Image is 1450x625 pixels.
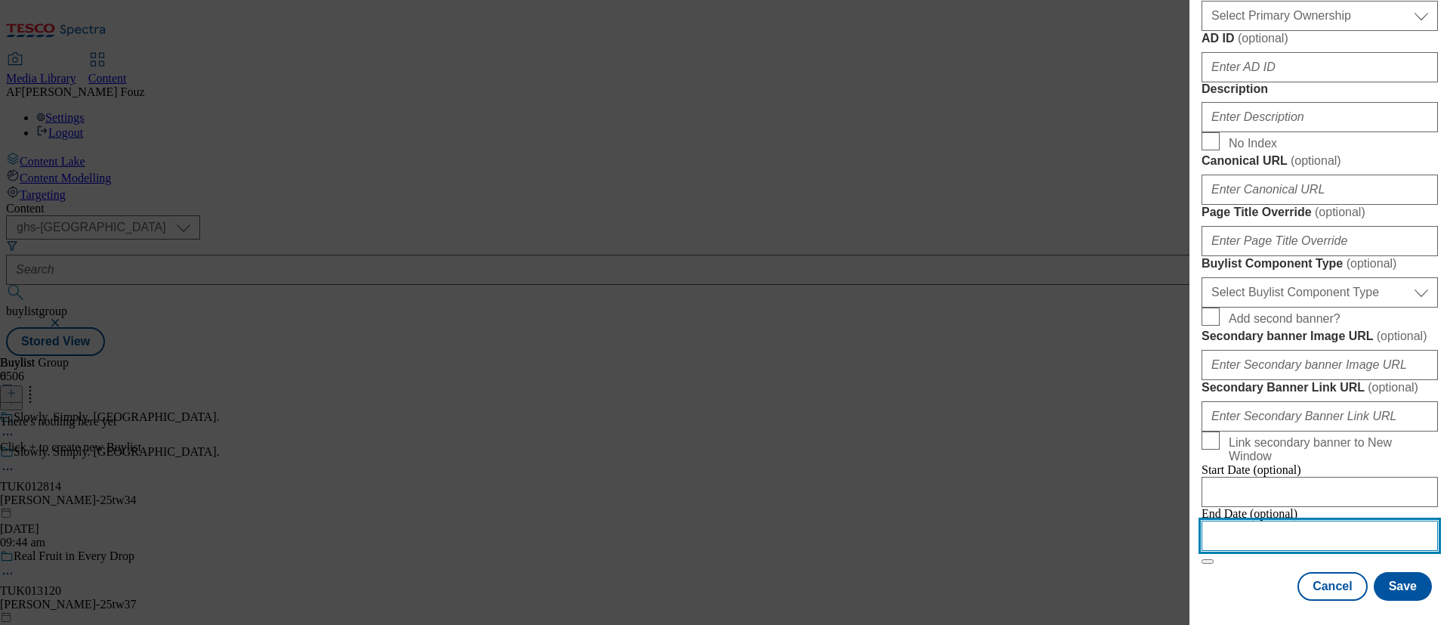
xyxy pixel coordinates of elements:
[1202,463,1301,476] span: Start Date (optional)
[1202,507,1297,520] span: End Date (optional)
[1202,205,1438,220] label: Page Title Override
[1202,329,1438,344] label: Secondary banner Image URL
[1202,175,1438,205] input: Enter Canonical URL
[1374,572,1432,601] button: Save
[1347,257,1397,270] span: ( optional )
[1315,206,1365,218] span: ( optional )
[1202,226,1438,256] input: Enter Page Title Override
[1238,32,1288,45] span: ( optional )
[1202,82,1438,96] label: Description
[1297,572,1367,601] button: Cancel
[1202,52,1438,82] input: Enter AD ID
[1202,31,1438,46] label: AD ID
[1202,350,1438,380] input: Enter Secondary banner Image URL
[1202,256,1438,271] label: Buylist Component Type
[1202,153,1438,169] label: Canonical URL
[1368,381,1418,394] span: ( optional )
[1202,477,1438,507] input: Enter Date
[1377,330,1427,342] span: ( optional )
[1229,137,1277,150] span: No Index
[1202,401,1438,432] input: Enter Secondary Banner Link URL
[1202,521,1438,551] input: Enter Date
[1202,380,1438,395] label: Secondary Banner Link URL
[1229,436,1432,463] span: Link secondary banner to New Window
[1202,102,1438,132] input: Enter Description
[1229,312,1340,326] span: Add second banner?
[1291,154,1341,167] span: ( optional )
